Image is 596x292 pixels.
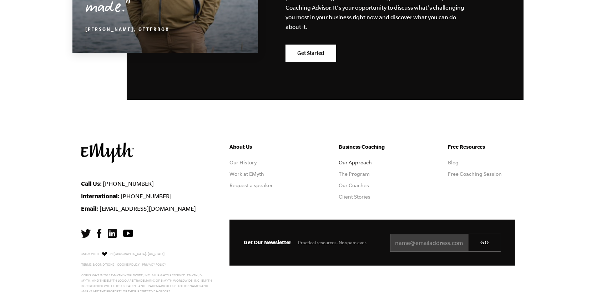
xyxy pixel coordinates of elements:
[97,229,101,238] img: Facebook
[244,239,291,245] span: Get Our Newsletter
[339,143,406,151] h5: Business Coaching
[81,180,102,187] strong: Call Us:
[81,229,91,238] img: Twitter
[142,263,166,266] a: Privacy Policy
[103,180,154,187] a: [PHONE_NUMBER]
[81,143,134,163] img: EMyth
[390,234,501,252] input: name@emailaddress.com
[108,229,117,238] img: LinkedIn
[339,171,370,177] a: The Program
[448,160,459,165] a: Blog
[286,45,336,62] a: Get Started
[298,240,367,245] span: Practical resources. No spam ever.
[448,171,502,177] a: Free Coaching Session
[123,230,133,237] img: YouTube
[81,263,115,266] a: Terms & Conditions
[339,194,370,200] a: Client Stories
[229,143,297,151] h5: About Us
[560,258,596,292] iframe: Chat Widget
[81,193,120,199] strong: International:
[102,252,107,256] img: Love
[339,160,372,165] a: Our Approach
[339,183,369,188] a: Our Coaches
[100,205,196,212] a: [EMAIL_ADDRESS][DOMAIN_NAME]
[448,143,515,151] h5: Free Resources
[85,27,170,33] cite: [PERSON_NAME], OtterBox
[121,193,172,199] a: [PHONE_NUMBER]
[117,263,140,266] a: Cookie Policy
[469,234,501,251] input: GO
[229,183,273,188] a: Request a speaker
[229,171,264,177] a: Work at EMyth
[81,205,99,212] strong: Email:
[229,160,257,165] a: Our History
